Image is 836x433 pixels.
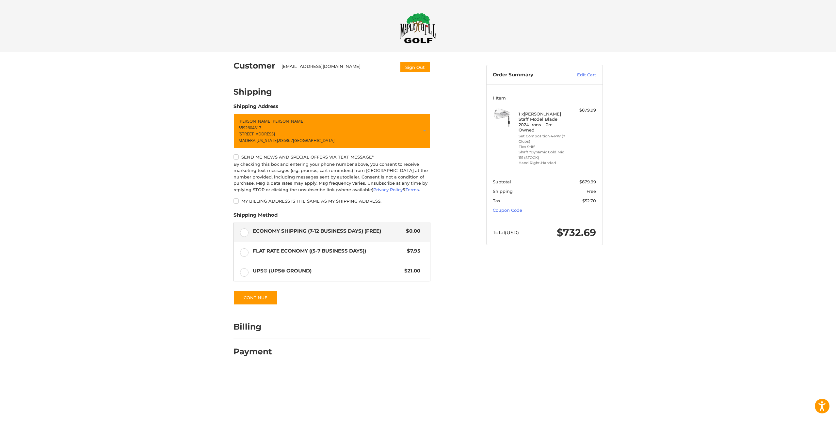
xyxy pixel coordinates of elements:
[401,267,421,275] span: $21.00
[233,211,278,222] legend: Shipping Method
[403,227,421,235] span: $0.00
[400,62,430,72] button: Sign Out
[493,189,513,194] span: Shipping
[519,133,569,144] li: Set Composition 4-PW (7 Clubs)
[233,161,430,193] div: By checking this box and entering your phone number above, you consent to receive marketing text ...
[519,111,569,132] h4: 1 x [PERSON_NAME] Staff Model Blade 2024 Irons - Pre-Owned
[493,198,500,203] span: Tax
[582,198,596,203] span: $52.70
[404,247,421,255] span: $7.95
[557,226,596,239] span: $732.69
[587,189,596,194] span: Free
[238,131,275,137] span: [STREET_ADDRESS]
[238,118,271,124] span: [PERSON_NAME]
[519,149,569,160] li: Shaft *Dynamic Gold Mid 115 (STOCK)
[400,13,436,43] img: Maple Hill Golf
[238,137,256,143] span: MADERA,
[563,72,596,78] a: Edit Cart
[279,137,293,143] span: 93636 /
[233,113,430,148] a: Enter or select a different address
[233,154,430,160] label: Send me news and special offers via text message*
[253,227,403,235] span: Economy Shipping (7-12 Business Days) (Free)
[253,247,404,255] span: Flat Rate Economy ((5-7 Business Days))
[233,198,430,204] label: My billing address is the same as my shipping address.
[233,290,278,305] button: Continue
[519,144,569,150] li: Flex Stiff
[238,125,261,131] span: 5592604817
[493,95,596,101] h3: 1 Item
[233,87,272,97] h2: Shipping
[579,179,596,184] span: $679.99
[519,160,569,166] li: Hand Right-Handed
[493,72,563,78] h3: Order Summary
[493,179,511,184] span: Subtotal
[406,187,419,192] a: Terms
[271,118,304,124] span: [PERSON_NAME]
[293,137,334,143] span: [GEOGRAPHIC_DATA]
[233,322,272,332] h2: Billing
[256,137,279,143] span: [US_STATE],
[233,347,272,357] h2: Payment
[253,267,401,275] span: UPS® (UPS® Ground)
[233,103,278,113] legend: Shipping Address
[570,107,596,114] div: $679.99
[493,208,522,213] a: Coupon Code
[782,415,836,433] iframe: Google Customer Reviews
[493,229,519,236] span: Total (USD)
[233,61,275,71] h2: Customer
[281,63,393,72] div: [EMAIL_ADDRESS][DOMAIN_NAME]
[373,187,403,192] a: Privacy Policy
